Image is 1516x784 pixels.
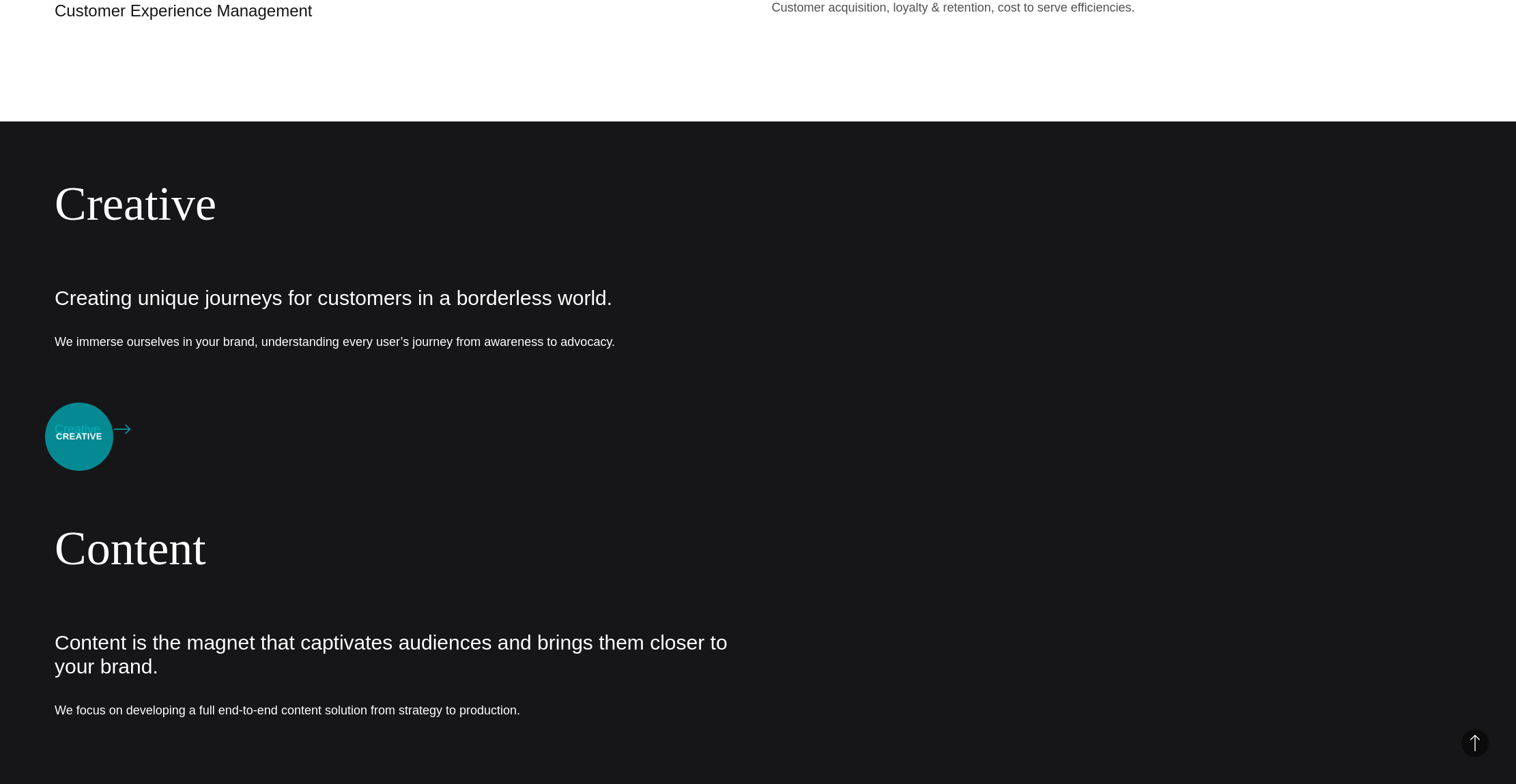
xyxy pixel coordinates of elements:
a: Creative [55,177,216,230]
p: We focus on developing a full end-to-end content solution from strategy to production. [55,701,745,720]
p: Creating unique journeys for customers in a borderless world. [55,287,745,310]
a: Creative [55,420,130,439]
a: Content [55,522,206,575]
button: Back to Top [1461,729,1489,757]
p: Content is the magnet that captivates audiences and brings them closer to your brand. [55,631,745,679]
p: We immerse ourselves in your brand, understanding every user’s journey from awareness to advocacy. [55,332,745,351]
